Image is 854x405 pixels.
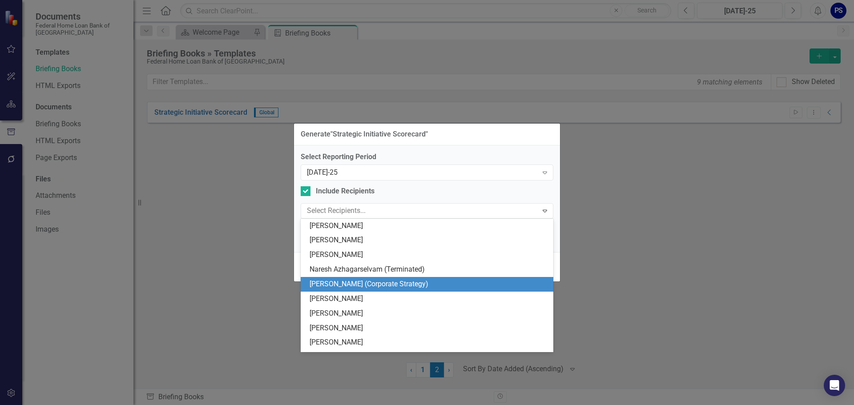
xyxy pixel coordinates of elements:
[310,337,548,348] div: [PERSON_NAME]
[310,221,548,231] div: [PERSON_NAME]
[301,152,553,162] label: Select Reporting Period
[310,309,548,319] div: [PERSON_NAME]
[310,250,548,260] div: [PERSON_NAME]
[824,375,845,396] div: Open Intercom Messenger
[310,323,548,333] div: [PERSON_NAME]
[307,167,538,177] div: [DATE]-25
[310,235,548,245] div: [PERSON_NAME]
[310,294,548,304] div: [PERSON_NAME]
[310,265,548,275] div: Naresh Azhagarselvam (Terminated)
[316,186,375,196] div: Include Recipients
[301,130,428,138] div: Generate " Strategic Initiative Scorecard "
[310,279,548,289] div: [PERSON_NAME] (Corporate Strategy)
